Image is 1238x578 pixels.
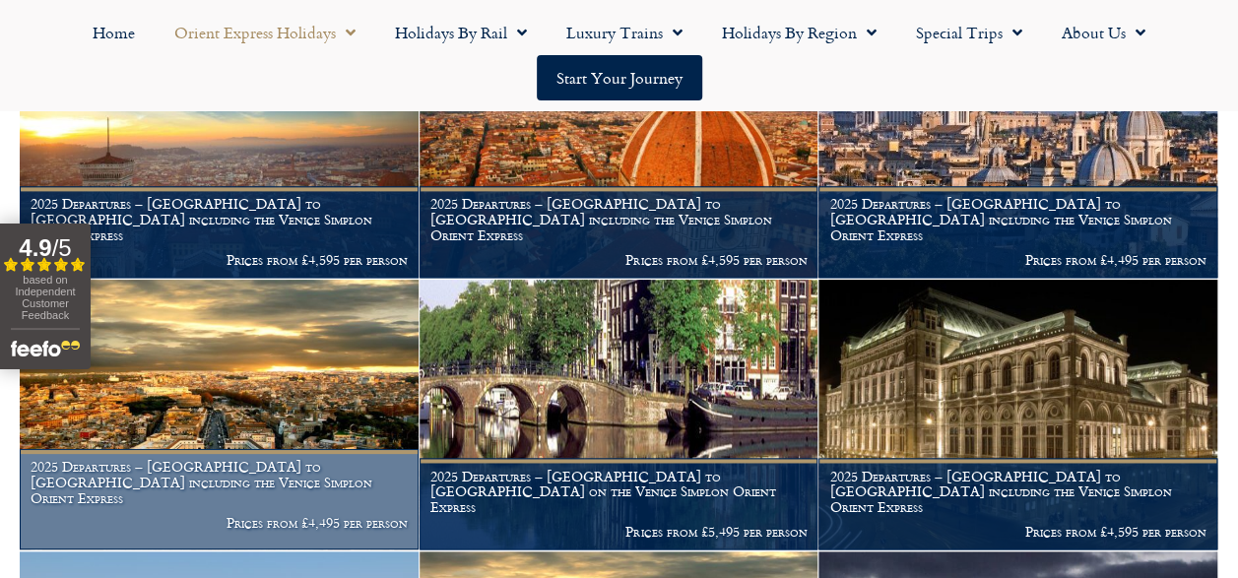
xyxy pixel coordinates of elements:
[430,469,808,515] h1: 2025 Departures – [GEOGRAPHIC_DATA] to [GEOGRAPHIC_DATA] on the Venice Simplon Orient Express
[430,252,808,268] p: Prices from £4,595 per person
[20,7,420,279] a: 2025 Departures – [GEOGRAPHIC_DATA] to [GEOGRAPHIC_DATA] including the Venice Simplon Orient Expr...
[896,10,1042,55] a: Special Trips
[430,524,808,540] p: Prices from £5,495 per person
[31,459,408,505] h1: 2025 Departures – [GEOGRAPHIC_DATA] to [GEOGRAPHIC_DATA] including the Venice Simplon Orient Express
[10,10,1228,100] nav: Menu
[547,10,702,55] a: Luxury Trains
[818,280,1218,551] a: 2025 Departures – [GEOGRAPHIC_DATA] to [GEOGRAPHIC_DATA] including the Venice Simplon Orient Expr...
[818,7,1218,279] a: 2025 Departures – [GEOGRAPHIC_DATA] to [GEOGRAPHIC_DATA] including the Venice Simplon Orient Expr...
[31,515,408,531] p: Prices from £4,495 per person
[420,280,819,551] a: 2025 Departures – [GEOGRAPHIC_DATA] to [GEOGRAPHIC_DATA] on the Venice Simplon Orient Express Pri...
[1042,10,1165,55] a: About Us
[430,196,808,242] h1: 2025 Departures – [GEOGRAPHIC_DATA] to [GEOGRAPHIC_DATA] including the Venice Simplon Orient Express
[31,196,408,242] h1: 2025 Departures – [GEOGRAPHIC_DATA] to [GEOGRAPHIC_DATA] including the Venice Simplon Orient Express
[20,280,420,551] a: 2025 Departures – [GEOGRAPHIC_DATA] to [GEOGRAPHIC_DATA] including the Venice Simplon Orient Expr...
[829,524,1206,540] p: Prices from £4,595 per person
[31,252,408,268] p: Prices from £4,595 per person
[375,10,547,55] a: Holidays by Rail
[73,10,155,55] a: Home
[537,55,702,100] a: Start your Journey
[420,7,819,279] a: 2025 Departures – [GEOGRAPHIC_DATA] to [GEOGRAPHIC_DATA] including the Venice Simplon Orient Expr...
[702,10,896,55] a: Holidays by Region
[829,196,1206,242] h1: 2025 Departures – [GEOGRAPHIC_DATA] to [GEOGRAPHIC_DATA] including the Venice Simplon Orient Express
[155,10,375,55] a: Orient Express Holidays
[829,252,1206,268] p: Prices from £4,495 per person
[829,469,1206,515] h1: 2025 Departures – [GEOGRAPHIC_DATA] to [GEOGRAPHIC_DATA] including the Venice Simplon Orient Express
